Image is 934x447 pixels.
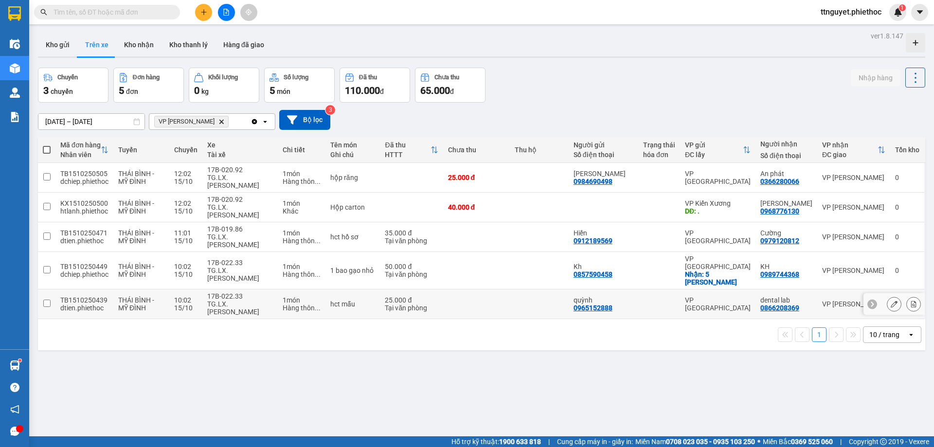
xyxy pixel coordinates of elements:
[448,146,505,154] div: Chưa thu
[760,296,812,304] div: dental lab
[574,270,612,278] div: 0857590458
[345,85,380,96] span: 110.000
[207,174,273,189] div: TG.LX.[PERSON_NAME]
[207,203,273,219] div: TG.LX.[PERSON_NAME]
[385,263,438,270] div: 50.000 đ
[174,178,198,185] div: 15/10
[899,4,906,11] sup: 1
[264,68,335,103] button: Số lượng5món
[822,300,885,308] div: VP [PERSON_NAME]
[38,114,144,129] input: Select a date range.
[574,296,633,304] div: quỳnh
[269,85,275,96] span: 5
[385,151,430,159] div: HTTT
[515,146,564,154] div: Thu hộ
[448,174,505,181] div: 25.000 đ
[434,74,459,81] div: Chưa thu
[43,85,49,96] span: 3
[791,438,833,446] strong: 0369 525 060
[548,436,550,447] span: |
[685,207,751,215] div: DĐ: .
[574,229,633,237] div: Hiền
[822,267,885,274] div: VP [PERSON_NAME]
[557,436,633,447] span: Cung cấp máy in - giấy in:
[911,4,928,21] button: caret-down
[385,270,438,278] div: Tại văn phòng
[760,140,812,148] div: Người nhận
[174,263,198,270] div: 10:02
[380,137,443,163] th: Toggle SortBy
[60,263,108,270] div: TB1510250449
[760,178,799,185] div: 0366280066
[200,9,207,16] span: plus
[330,300,376,308] div: hct mẫu
[895,174,919,181] div: 0
[10,427,19,436] span: message
[55,137,113,163] th: Toggle SortBy
[822,141,878,149] div: VP nhận
[643,141,675,149] div: Trạng thái
[574,151,633,159] div: Số điện thoại
[574,141,633,149] div: Người gửi
[330,141,376,149] div: Tên món
[18,359,21,362] sup: 1
[207,166,273,174] div: 17B-020.92
[325,105,335,115] sup: 3
[315,237,321,245] span: ...
[385,304,438,312] div: Tại văn phòng
[666,438,755,446] strong: 0708 023 035 - 0935 103 250
[126,88,138,95] span: đơn
[174,296,198,304] div: 10:02
[385,229,438,237] div: 35.000 đ
[813,6,889,18] span: ttnguyet.phiethoc
[207,141,273,149] div: Xe
[10,405,19,414] span: notification
[261,118,269,125] svg: open
[207,267,273,282] div: TG.LX.[PERSON_NAME]
[330,174,376,181] div: hộp răng
[60,141,101,149] div: Mã đơn hàng
[216,33,272,56] button: Hàng đã giao
[685,170,751,185] div: VP [GEOGRAPHIC_DATA]
[895,146,919,154] div: Tồn kho
[10,360,20,371] img: warehouse-icon
[385,141,430,149] div: Đã thu
[60,207,108,215] div: htlanh.phiethoc
[574,304,612,312] div: 0965152888
[154,116,229,127] span: VP Nguyễn Xiển, close by backspace
[635,436,755,447] span: Miền Nam
[760,304,799,312] div: 0866208369
[207,300,273,316] div: TG.LX.[PERSON_NAME]
[574,178,612,185] div: 0984690498
[895,233,919,241] div: 0
[499,438,541,446] strong: 1900 633 818
[315,270,321,278] span: ...
[685,270,751,286] div: Nhận: 5 Đỗ Lý Khiêm
[207,196,273,203] div: 17B-020.92
[8,6,21,21] img: logo-vxr
[283,199,321,207] div: 1 món
[279,110,330,130] button: Bộ lọc
[900,4,904,11] span: 1
[851,69,900,87] button: Nhập hàng
[119,85,124,96] span: 5
[60,270,108,278] div: dchiep.phiethoc
[283,237,321,245] div: Hàng thông thường
[760,263,812,270] div: KH
[174,199,198,207] div: 12:02
[174,207,198,215] div: 15/10
[118,296,154,312] span: THÁI BÌNH - MỸ ĐÌNH
[822,233,885,241] div: VP [PERSON_NAME]
[415,68,485,103] button: Chưa thu65.000đ
[757,440,760,444] span: ⚪️
[113,68,184,103] button: Đơn hàng5đơn
[38,68,108,103] button: Chuyến3chuyến
[643,151,675,159] div: hóa đơn
[207,259,273,267] div: 17B-022.33
[116,33,162,56] button: Kho nhận
[574,170,633,178] div: Anh phương
[283,146,321,154] div: Chi tiết
[685,151,743,159] div: ĐC lấy
[869,330,899,340] div: 10 / trang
